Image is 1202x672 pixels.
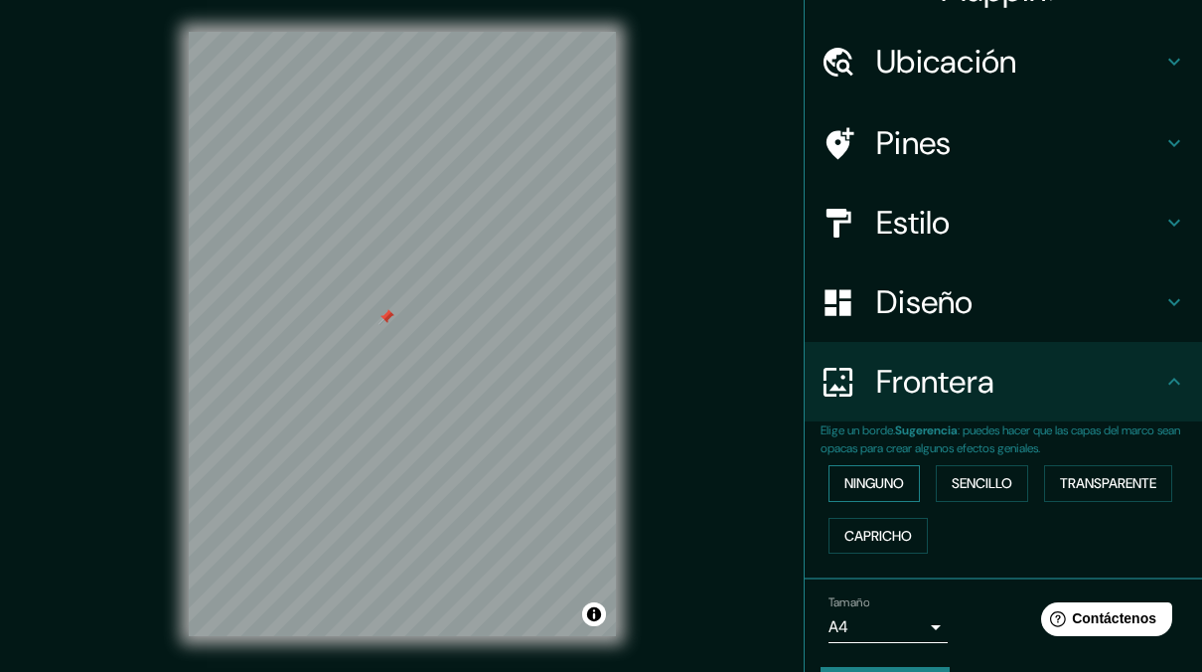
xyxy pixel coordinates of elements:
[895,422,958,438] b: Sugerencia
[844,471,904,496] font: Ninguno
[1025,594,1180,650] iframe: Help widget launcher
[828,518,928,555] button: Capricho
[828,594,869,611] label: Tamaño
[805,262,1202,342] div: Diseño
[821,421,1202,457] p: Elige un borde. : puedes hacer que las capas del marco sean opacas para crear algunos efectos gen...
[952,471,1012,496] font: Sencillo
[805,22,1202,101] div: Ubicación
[876,123,1162,163] h4: Pines
[805,103,1202,183] div: Pines
[1060,471,1156,496] font: Transparente
[876,42,1162,82] h4: Ubicación
[828,465,920,502] button: Ninguno
[844,524,912,549] font: Capricho
[805,342,1202,421] div: Frontera
[805,183,1202,262] div: Estilo
[582,602,606,626] button: Alternar atribución
[828,611,948,643] div: A4
[189,32,616,636] canvas: Mapa
[1044,465,1172,502] button: Transparente
[876,203,1162,243] h4: Estilo
[876,362,1162,402] h4: Frontera
[876,282,1162,322] h4: Diseño
[936,465,1028,502] button: Sencillo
